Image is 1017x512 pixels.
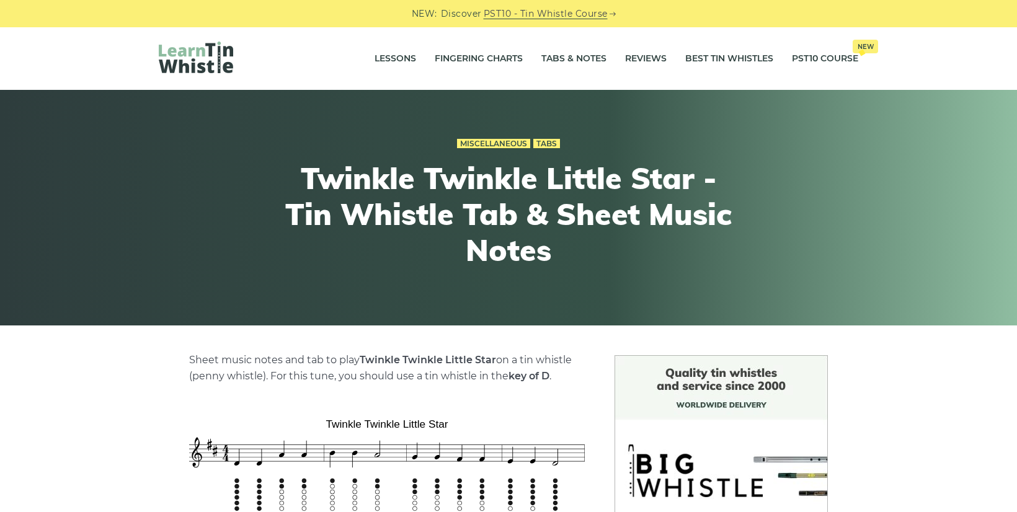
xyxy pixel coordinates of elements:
[280,161,737,268] h1: Twinkle Twinkle Little Star - Tin Whistle Tab & Sheet Music Notes
[685,43,773,74] a: Best Tin Whistles
[792,43,858,74] a: PST10 CourseNew
[457,139,530,149] a: Miscellaneous
[853,40,878,53] span: New
[625,43,667,74] a: Reviews
[189,352,585,384] p: Sheet music notes and tab to play on a tin whistle (penny whistle). For this tune, you should use...
[159,42,233,73] img: LearnTinWhistle.com
[375,43,416,74] a: Lessons
[360,354,496,366] strong: Twinkle Twinkle Little Star
[508,370,549,382] strong: key of D
[533,139,560,149] a: Tabs
[435,43,523,74] a: Fingering Charts
[541,43,606,74] a: Tabs & Notes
